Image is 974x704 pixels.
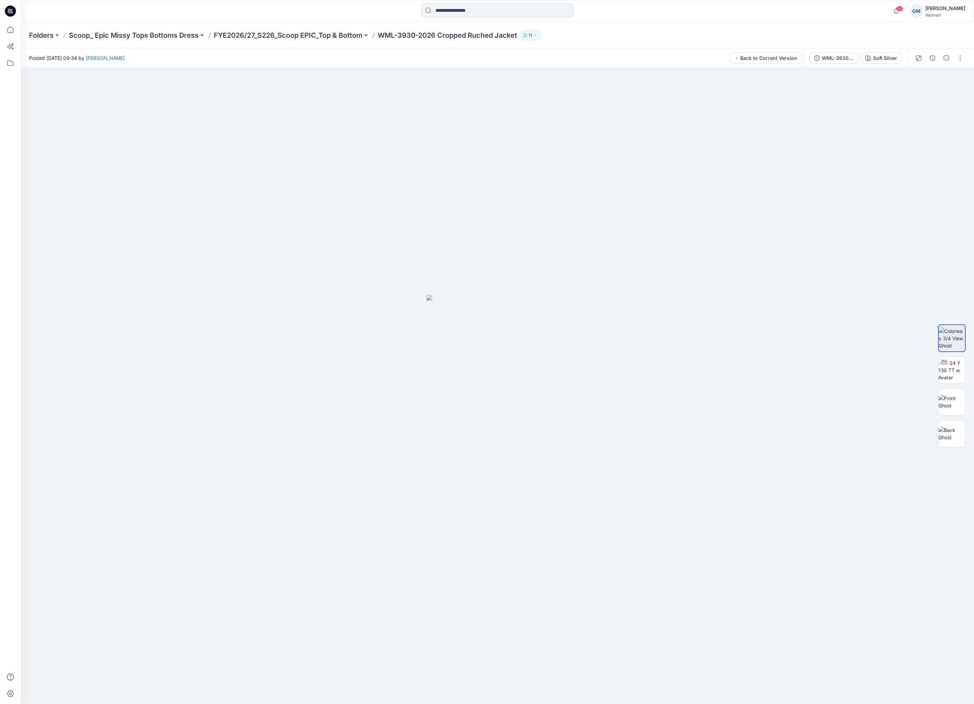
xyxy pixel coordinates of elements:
div: [PERSON_NAME] [925,4,965,12]
a: [PERSON_NAME] [86,55,125,61]
button: 11 [520,30,541,40]
a: FYE2026/27_S226_Scoop EPIC_Top & Bottom [214,30,362,40]
div: GM [910,5,922,17]
p: 11 [529,31,532,39]
button: WML-3930-2026 Cropped Jacket_Soft Silver [810,53,858,64]
div: WML-3930-2026 Cropped Jacket_Soft Silver [822,54,854,62]
div: Soft Silver [873,54,897,62]
div: Walmart [925,12,965,18]
img: Colorway 3/4 View Ghost [939,327,965,349]
p: WML-3930-2026 Cropped Ruched Jacket [378,30,517,40]
span: Posted [DATE] 09:34 by [29,54,125,62]
span: 86 [896,6,903,11]
button: Soft Silver [861,53,902,64]
a: Folders [29,30,54,40]
a: Scoop_ Epic Missy Tops Bottoms Dress [69,30,199,40]
img: 2024 Y 130 TT w Avatar [938,359,965,381]
img: eyJhbGciOiJIUzI1NiIsImtpZCI6IjAiLCJzbHQiOiJzZXMiLCJ0eXAiOiJKV1QifQ.eyJkYXRhIjp7InR5cGUiOiJzdG9yYW... [426,295,568,704]
button: Back to Current Version [730,53,802,64]
button: Details [927,53,938,64]
img: Back Ghost [938,426,965,441]
img: Front Ghost [938,395,965,409]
